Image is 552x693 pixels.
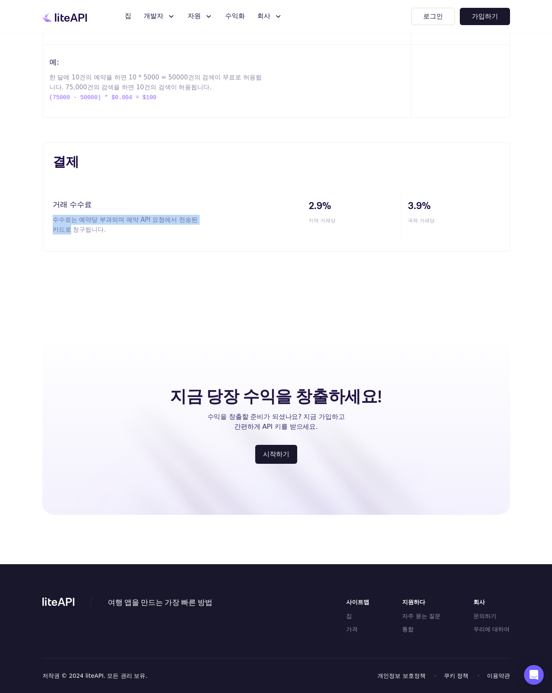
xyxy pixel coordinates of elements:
[402,613,440,619] font: 자주 묻는 질문
[487,672,510,680] a: 이용약관
[207,413,345,421] font: 수익을 창출할 준비가 되셨나요? 지금 가입하고
[402,625,440,633] a: 통합
[377,672,437,680] a: 개인정보 보호정책•
[444,672,480,680] a: 쿠키 정책•
[346,612,369,620] a: 집
[346,613,352,619] font: 집
[108,598,212,607] font: 여행 앱을 만드는 가장 빠른 방법
[257,12,270,21] font: 회사
[402,612,440,620] a: 자주 묻는 질문
[255,445,297,464] a: 등록하다
[234,423,318,430] font: 간편하게 API 키를 받으세요.
[524,665,544,685] div: 인터콤 메신저 열기
[346,626,358,633] font: 가격
[263,450,289,458] font: 시작하기
[402,626,414,633] font: 통합
[183,8,218,25] button: 자원
[346,625,369,633] a: 가격
[144,12,163,21] font: 개발자
[423,12,443,20] font: 로그인
[309,218,336,223] font: 지역 거래당
[170,386,382,408] font: 지금 당장 수익을 창출하세요!
[434,672,437,679] font: •
[402,599,425,605] font: 지원하다
[477,672,480,679] font: •
[42,672,147,679] font: 저작권 © 2024 liteAPI. 모든 권리 보유.
[49,58,59,66] font: 예:
[220,8,250,25] a: 수익화
[473,599,485,605] font: 회사
[408,218,435,223] font: 국제 거래당
[225,12,245,21] font: 수익화
[473,612,510,620] a: 문의하기
[120,8,136,25] a: 집
[53,154,79,171] font: 결제
[252,8,287,25] button: 회사
[411,8,455,25] button: 로그인
[49,94,156,101] font: (75000 - 50000) * $0.004 = $100
[377,672,425,679] font: 개인정보 보호정책
[460,8,510,25] button: 가입하기
[472,12,498,20] font: 가입하기
[408,200,431,212] font: 3.9%
[255,445,297,464] button: 시작하기
[487,672,510,679] font: 이용약관
[473,613,496,619] font: 문의하기
[473,626,510,633] font: 우리에 대하여
[188,12,201,21] font: 자원
[125,12,131,21] font: 집
[139,8,180,25] button: 개발자
[309,200,331,212] font: 2.9%
[444,672,468,679] font: 쿠키 정책
[473,625,510,633] a: 우리에 대하여
[49,74,262,91] font: 한 달에 10건의 예약을 하면 10 * 5000 = 50000건의 검색이 무료로 허용됩니다. 75,000건의 검색을 하면 10건의 검색이 허용됩니다.
[53,200,92,209] font: 거래 수수료
[346,599,369,605] font: 사이트맵
[53,216,198,233] font: 수수료는 예약당 부과되며 예약 API 요청에서 전송된 카드로 청구됩니다.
